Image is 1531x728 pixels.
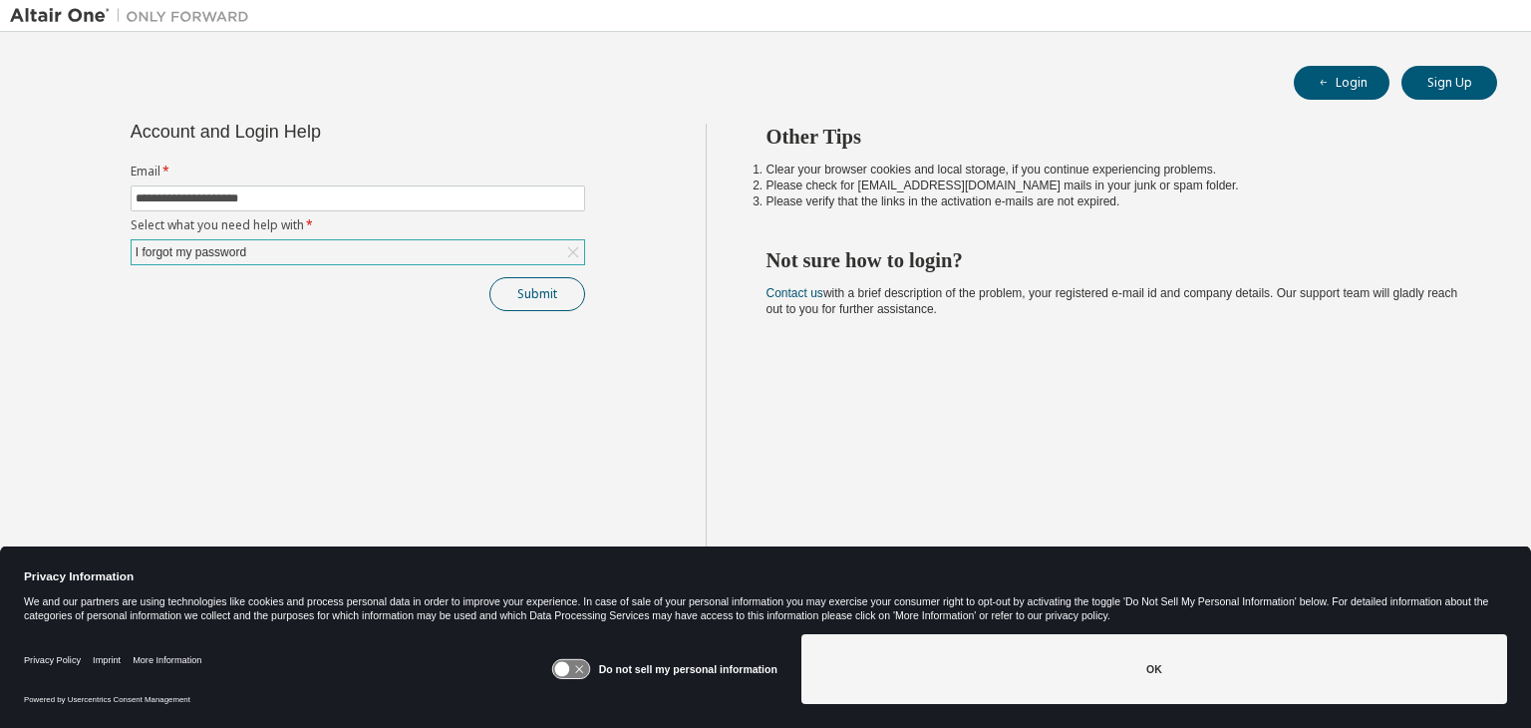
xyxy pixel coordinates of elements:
[133,241,249,263] div: I forgot my password
[766,124,1462,150] h2: Other Tips
[131,124,494,140] div: Account and Login Help
[131,164,585,180] label: Email
[10,6,259,26] img: Altair One
[131,217,585,233] label: Select what you need help with
[766,193,1462,209] li: Please verify that the links in the activation e-mails are not expired.
[1401,66,1497,100] button: Sign Up
[132,240,584,264] div: I forgot my password
[489,277,585,311] button: Submit
[766,247,1462,273] h2: Not sure how to login?
[766,286,1458,316] span: with a brief description of the problem, your registered e-mail id and company details. Our suppo...
[1294,66,1389,100] button: Login
[766,162,1462,178] li: Clear your browser cookies and local storage, if you continue experiencing problems.
[766,178,1462,193] li: Please check for [EMAIL_ADDRESS][DOMAIN_NAME] mails in your junk or spam folder.
[766,286,823,300] a: Contact us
